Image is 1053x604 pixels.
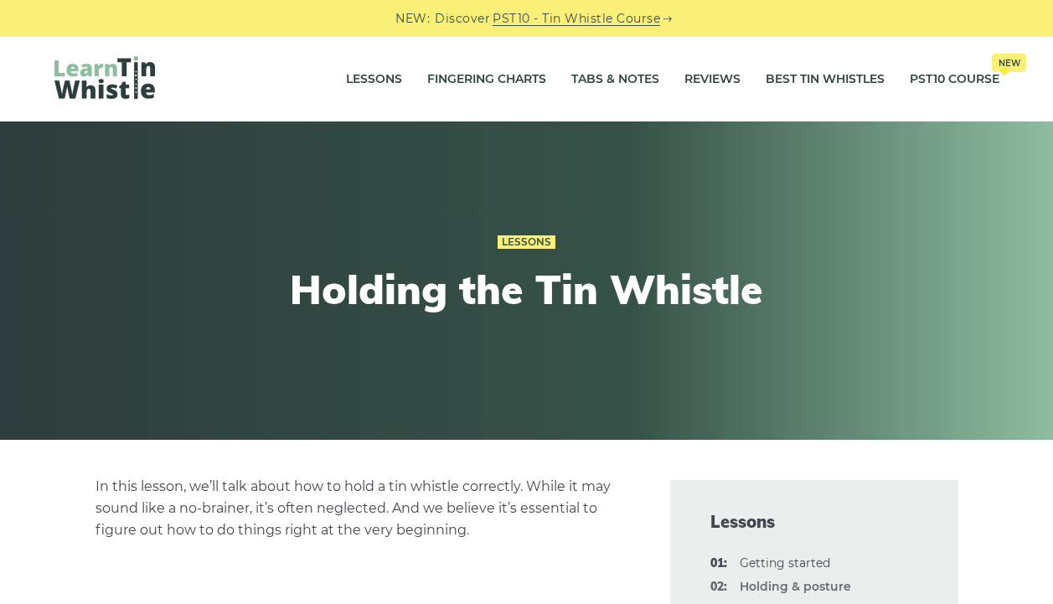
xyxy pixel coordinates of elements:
a: Best Tin Whistles [766,59,885,101]
span: 01: [710,554,727,574]
a: Lessons [498,235,555,249]
a: PST10 CourseNew [910,59,999,101]
span: 02: [710,577,727,597]
a: Lessons [346,59,402,101]
a: 01:Getting started [740,555,830,570]
a: Reviews [684,59,741,101]
span: New [992,54,1026,72]
strong: Holding & posture [740,579,851,594]
a: Tabs & Notes [571,59,659,101]
p: In this lesson, we’ll talk about how to hold a tin whistle correctly. While it may sound like a n... [95,476,630,541]
img: LearnTinWhistle.com [54,56,155,99]
a: Fingering Charts [427,59,546,101]
h1: Holding the Tin Whistle [219,266,835,314]
span: Lessons [710,510,918,534]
